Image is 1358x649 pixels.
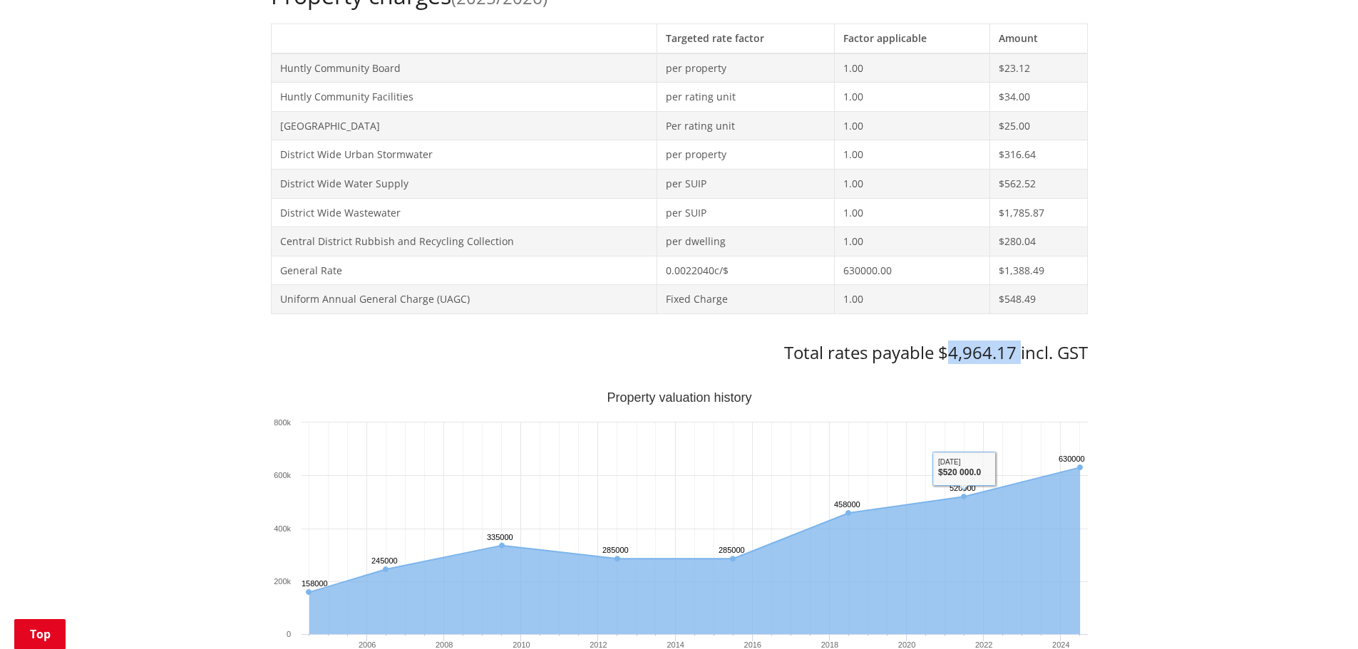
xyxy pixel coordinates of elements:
[383,566,389,572] path: Friday, Jun 30, 12:00, 245,000. Capital Value.
[358,640,375,649] text: 2006
[845,510,851,516] path: Saturday, Jun 30, 12:00, 458,000. Capital Value.
[990,111,1087,140] td: $25.00
[657,169,835,198] td: per SUIP
[1059,455,1085,463] text: 630000
[657,140,835,170] td: per property
[498,542,504,548] path: Tuesday, Jun 30, 12:00, 335,000. Capital Value.
[835,83,990,112] td: 1.00
[990,83,1087,112] td: $34.00
[271,140,657,170] td: District Wide Urban Stormwater
[657,83,835,112] td: per rating unit
[729,556,735,561] path: Tuesday, Jun 30, 12:00, 285,000. Capital Value.
[667,640,684,649] text: 2014
[835,169,990,198] td: 1.00
[657,227,835,256] td: per dwelling
[990,227,1087,256] td: $280.04
[1077,464,1083,470] path: Sunday, Jun 30, 12:00, 630,000. Capital Value.
[274,418,291,427] text: 800k
[961,494,967,499] path: Wednesday, Jun 30, 12:00, 520,000. Capital Value.
[306,589,312,595] path: Wednesday, Jun 30, 12:00, 158,000. Capital Value.
[435,640,452,649] text: 2008
[835,256,990,285] td: 630000.00
[271,169,657,198] td: District Wide Water Supply
[835,198,990,227] td: 1.00
[271,83,657,112] td: Huntly Community Facilities
[835,111,990,140] td: 1.00
[835,285,990,314] td: 1.00
[835,53,990,83] td: 1.00
[657,111,835,140] td: Per rating unit
[487,533,513,541] text: 335000
[274,524,291,533] text: 400k
[834,500,860,509] text: 458000
[835,227,990,256] td: 1.00
[513,640,530,649] text: 2010
[614,556,619,561] path: Saturday, Jun 30, 12:00, 285,000. Capital Value.
[657,198,835,227] td: per SUIP
[1052,640,1069,649] text: 2024
[271,227,657,256] td: Central District Rubbish and Recycling Collection
[271,53,657,83] td: Huntly Community Board
[274,577,291,586] text: 200k
[821,640,838,649] text: 2018
[271,343,1088,363] h3: Total rates payable $4,964.17 incl. GST
[657,53,835,83] td: per property
[990,256,1087,285] td: $1,388.49
[990,285,1087,314] td: $548.49
[990,140,1087,170] td: $316.64
[271,111,657,140] td: [GEOGRAPHIC_DATA]
[835,24,990,53] th: Factor applicable
[990,24,1087,53] th: Amount
[657,285,835,314] td: Fixed Charge
[990,169,1087,198] td: $562.52
[286,630,290,638] text: 0
[990,53,1087,83] td: $23.12
[719,546,745,554] text: 285000
[274,471,291,479] text: 600k
[897,640,915,649] text: 2020
[371,556,398,565] text: 245000
[602,546,629,554] text: 285000
[657,256,835,285] td: 0.0022040c/$
[271,285,657,314] td: Uniform Annual General Charge (UAGC)
[657,24,835,53] th: Targeted rate factor
[14,619,66,649] a: Top
[990,198,1087,227] td: $1,785.87
[590,640,607,649] text: 2012
[302,579,328,588] text: 158000
[835,140,990,170] td: 1.00
[607,390,751,405] text: Property valuation history
[975,640,992,649] text: 2022
[271,198,657,227] td: District Wide Wastewater
[744,640,761,649] text: 2016
[950,484,976,492] text: 520000
[271,256,657,285] td: General Rate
